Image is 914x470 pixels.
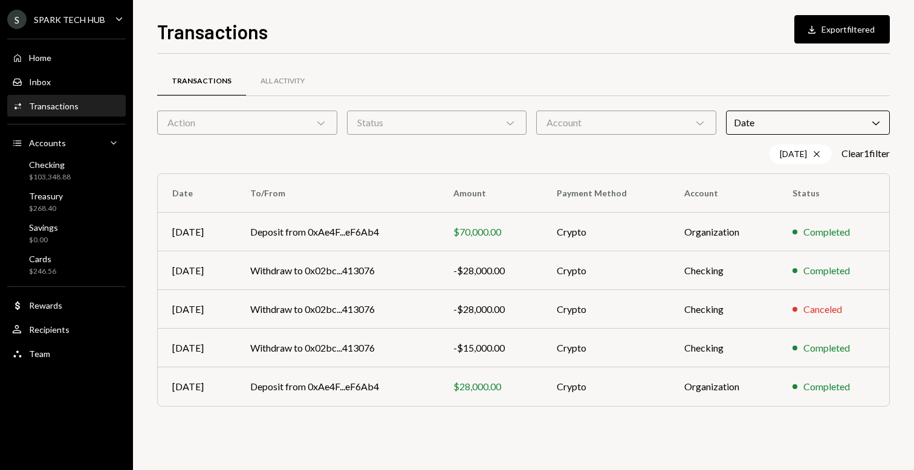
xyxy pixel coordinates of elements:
[34,14,105,25] div: SPARK TECH HUB
[453,341,528,355] div: -$15,000.00
[157,66,246,97] a: Transactions
[29,191,63,201] div: Treasury
[157,19,268,43] h1: Transactions
[236,213,439,251] td: Deposit from 0xAe4F...eF6Ab4
[29,300,62,311] div: Rewards
[670,174,778,213] th: Account
[670,329,778,367] td: Checking
[236,367,439,406] td: Deposit from 0xAe4F...eF6Ab4
[29,254,56,264] div: Cards
[803,379,850,394] div: Completed
[261,76,305,86] div: All Activity
[236,329,439,367] td: Withdraw to 0x02bc...413076
[803,225,850,239] div: Completed
[29,324,70,335] div: Recipients
[453,225,528,239] div: $70,000.00
[7,343,126,364] a: Team
[453,379,528,394] div: $28,000.00
[172,379,221,394] div: [DATE]
[7,10,27,29] div: S
[542,367,670,406] td: Crypto
[29,266,56,277] div: $246.56
[7,156,126,185] a: Checking$103,348.88
[157,111,337,135] div: Action
[726,111,890,135] div: Date
[7,95,126,117] a: Transactions
[670,367,778,406] td: Organization
[670,251,778,290] td: Checking
[542,174,670,213] th: Payment Method
[439,174,542,213] th: Amount
[236,251,439,290] td: Withdraw to 0x02bc...413076
[347,111,527,135] div: Status
[236,290,439,329] td: Withdraw to 0x02bc...413076
[29,172,71,182] div: $103,348.88
[794,15,890,43] button: Exportfiltered
[542,290,670,329] td: Crypto
[536,111,716,135] div: Account
[7,47,126,68] a: Home
[841,147,890,160] button: Clear1filter
[236,174,439,213] th: To/From
[453,263,528,278] div: -$28,000.00
[29,235,58,245] div: $0.00
[172,341,221,355] div: [DATE]
[7,294,126,316] a: Rewards
[803,302,842,317] div: Canceled
[542,329,670,367] td: Crypto
[670,290,778,329] td: Checking
[172,302,221,317] div: [DATE]
[29,53,51,63] div: Home
[29,138,66,148] div: Accounts
[172,263,221,278] div: [DATE]
[7,71,126,92] a: Inbox
[453,302,528,317] div: -$28,000.00
[7,187,126,216] a: Treasury$268.40
[542,251,670,290] td: Crypto
[7,250,126,279] a: Cards$246.56
[29,204,63,214] div: $268.40
[803,341,850,355] div: Completed
[7,219,126,248] a: Savings$0.00
[246,66,319,97] a: All Activity
[29,349,50,359] div: Team
[29,101,79,111] div: Transactions
[770,144,832,164] div: [DATE]
[29,222,58,233] div: Savings
[778,174,889,213] th: Status
[7,132,126,153] a: Accounts
[29,159,71,170] div: Checking
[7,318,126,340] a: Recipients
[670,213,778,251] td: Organization
[542,213,670,251] td: Crypto
[29,77,51,87] div: Inbox
[172,225,221,239] div: [DATE]
[172,76,232,86] div: Transactions
[158,174,236,213] th: Date
[803,263,850,278] div: Completed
